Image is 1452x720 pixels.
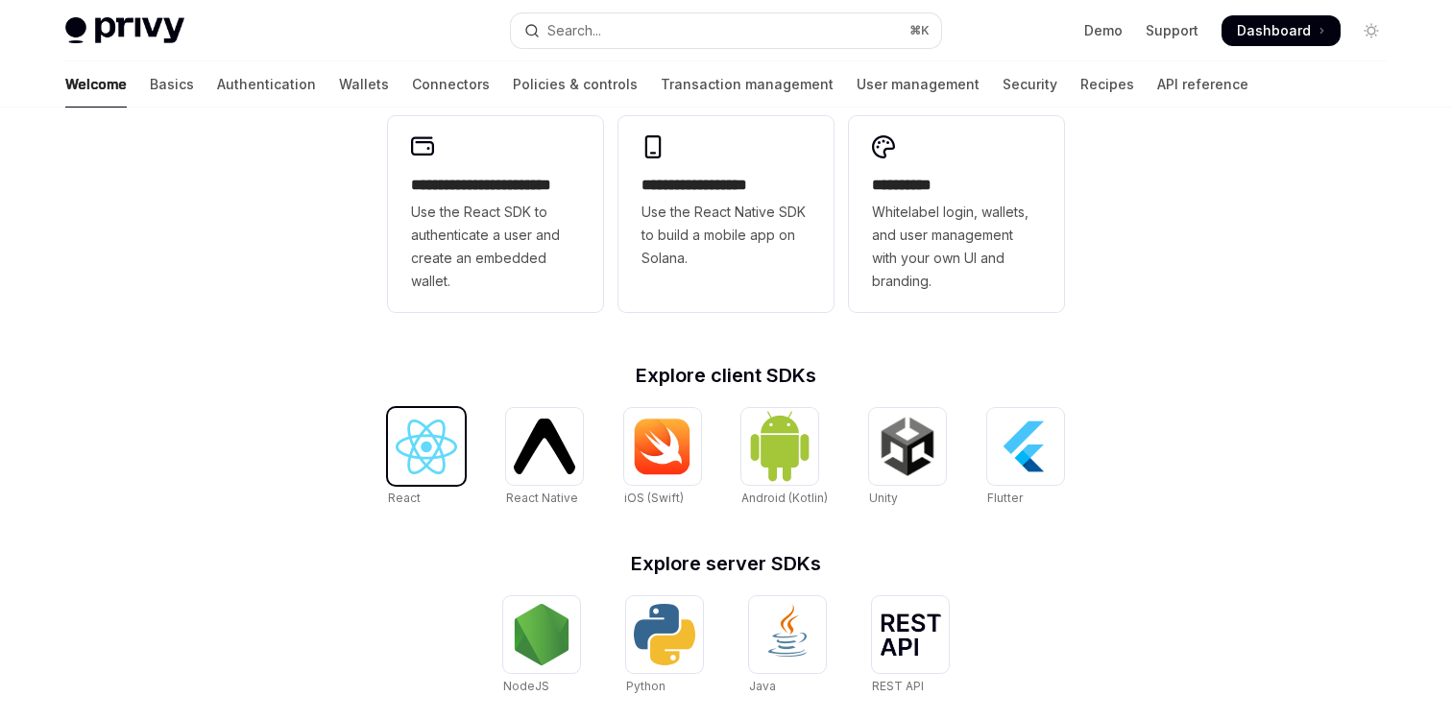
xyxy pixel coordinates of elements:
[1222,15,1341,46] a: Dashboard
[503,679,549,693] span: NodeJS
[869,491,898,505] span: Unity
[513,61,638,108] a: Policies & controls
[995,416,1056,477] img: Flutter
[511,13,941,48] button: Open search
[632,418,693,475] img: iOS (Swift)
[757,604,818,665] img: Java
[626,596,703,696] a: PythonPython
[150,61,194,108] a: Basics
[1146,21,1198,40] a: Support
[872,596,949,696] a: REST APIREST API
[909,23,930,38] span: ⌘ K
[749,679,776,693] span: Java
[65,61,127,108] a: Welcome
[506,408,583,508] a: React NativeReact Native
[987,491,1023,505] span: Flutter
[987,408,1064,508] a: FlutterFlutter
[1080,61,1134,108] a: Recipes
[857,61,980,108] a: User management
[869,408,946,508] a: UnityUnity
[514,419,575,473] img: React Native
[872,679,924,693] span: REST API
[1356,15,1387,46] button: Toggle dark mode
[388,554,1064,573] h2: Explore server SDKs
[741,408,828,508] a: Android (Kotlin)Android (Kotlin)
[749,596,826,696] a: JavaJava
[411,201,580,293] span: Use the React SDK to authenticate a user and create an embedded wallet.
[388,366,1064,385] h2: Explore client SDKs
[618,116,834,312] a: **** **** **** ***Use the React Native SDK to build a mobile app on Solana.
[626,679,665,693] span: Python
[547,19,601,42] div: Search...
[339,61,389,108] a: Wallets
[388,491,421,505] span: React
[624,408,701,508] a: iOS (Swift)iOS (Swift)
[412,61,490,108] a: Connectors
[634,604,695,665] img: Python
[877,416,938,477] img: Unity
[741,491,828,505] span: Android (Kotlin)
[506,491,578,505] span: React Native
[65,17,184,44] img: light logo
[880,613,941,656] img: REST API
[503,596,580,696] a: NodeJSNodeJS
[1157,61,1248,108] a: API reference
[388,408,465,508] a: ReactReact
[641,201,811,270] span: Use the React Native SDK to build a mobile app on Solana.
[217,61,316,108] a: Authentication
[849,116,1064,312] a: **** *****Whitelabel login, wallets, and user management with your own UI and branding.
[661,61,834,108] a: Transaction management
[1003,61,1057,108] a: Security
[872,201,1041,293] span: Whitelabel login, wallets, and user management with your own UI and branding.
[624,491,684,505] span: iOS (Swift)
[511,604,572,665] img: NodeJS
[1084,21,1123,40] a: Demo
[1237,21,1311,40] span: Dashboard
[396,420,457,474] img: React
[749,410,811,482] img: Android (Kotlin)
